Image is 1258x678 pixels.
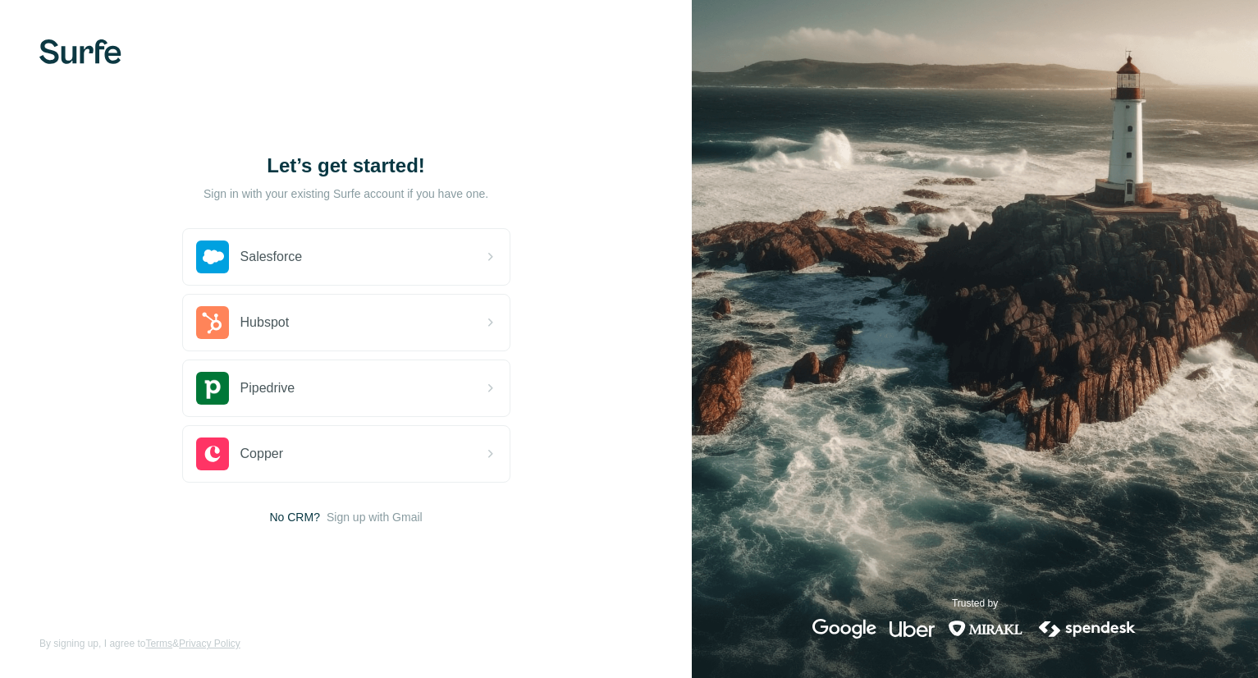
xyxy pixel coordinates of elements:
[240,313,290,332] span: Hubspot
[240,247,303,267] span: Salesforce
[1036,619,1138,639] img: spendesk's logo
[240,444,283,464] span: Copper
[145,638,172,649] a: Terms
[240,378,295,398] span: Pipedrive
[812,619,876,639] img: google's logo
[39,39,121,64] img: Surfe's logo
[327,509,423,525] button: Sign up with Gmail
[948,619,1023,639] img: mirakl's logo
[196,306,229,339] img: hubspot's logo
[196,241,229,273] img: salesforce's logo
[890,619,935,639] img: uber's logo
[204,186,488,202] p: Sign in with your existing Surfe account if you have one.
[39,636,240,651] span: By signing up, I agree to &
[179,638,240,649] a: Privacy Policy
[952,596,998,611] p: Trusted by
[269,509,319,525] span: No CRM?
[196,372,229,405] img: pipedrive's logo
[182,153,510,179] h1: Let’s get started!
[196,437,229,470] img: copper's logo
